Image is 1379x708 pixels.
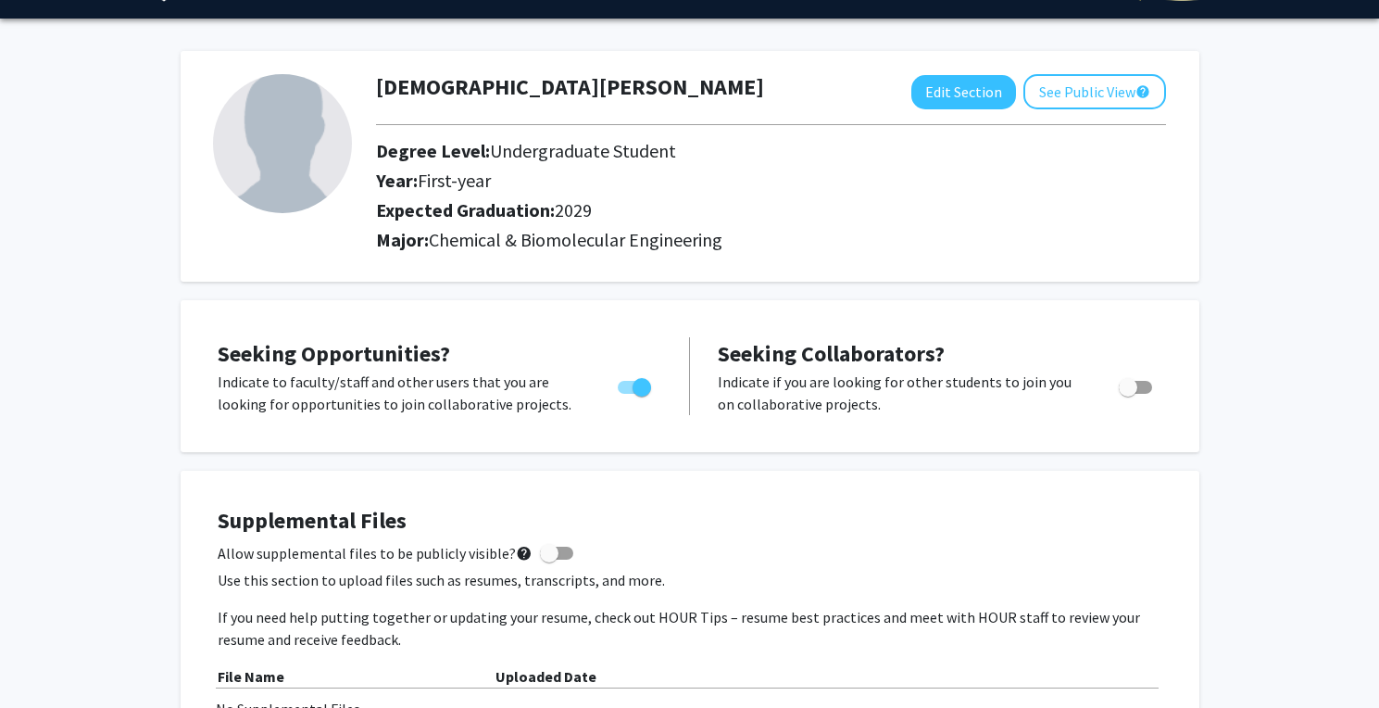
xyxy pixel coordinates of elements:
[218,371,583,415] p: Indicate to faculty/staff and other users that you are looking for opportunities to join collabor...
[516,542,533,564] mat-icon: help
[14,625,79,694] iframe: Chat
[213,74,352,213] img: Profile Picture
[718,339,945,368] span: Seeking Collaborators?
[429,228,722,251] span: Chemical & Biomolecular Engineering
[218,508,1162,535] h4: Supplemental Files
[218,569,1162,591] p: Use this section to upload files such as resumes, transcripts, and more.
[911,75,1016,109] button: Edit Section
[1135,81,1150,103] mat-icon: help
[376,170,1062,192] h2: Year:
[718,371,1084,415] p: Indicate if you are looking for other students to join you on collaborative projects.
[555,198,592,221] span: 2029
[376,199,1062,221] h2: Expected Graduation:
[1111,371,1162,398] div: Toggle
[376,140,1062,162] h2: Degree Level:
[490,139,676,162] span: Undergraduate Student
[610,371,661,398] div: Toggle
[1023,74,1166,109] button: See Public View
[218,339,450,368] span: Seeking Opportunities?
[376,229,1166,251] h2: Major:
[418,169,491,192] span: First-year
[376,74,764,101] h1: [DEMOGRAPHIC_DATA][PERSON_NAME]
[218,542,533,564] span: Allow supplemental files to be publicly visible?
[218,606,1162,651] p: If you need help putting together or updating your resume, check out HOUR Tips – resume best prac...
[495,667,596,686] b: Uploaded Date
[218,667,284,686] b: File Name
